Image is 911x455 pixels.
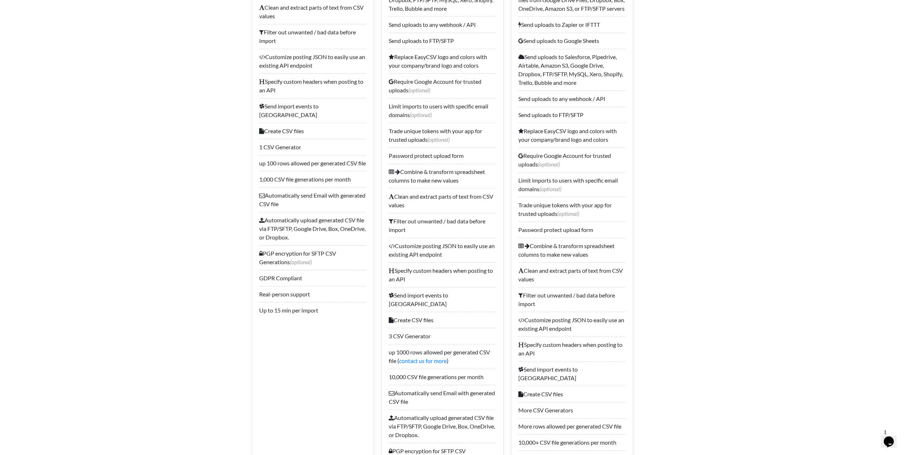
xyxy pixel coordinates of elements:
li: Create CSV files [259,123,367,139]
li: Clean and extract parts of text from CSV values [389,188,496,213]
li: Automatically upload generated CSV file via FTP/SFTP, Google Drive, Box, OneDrive, or Dropbox. [259,212,367,245]
li: More rows allowed per generated CSV file [518,418,626,434]
li: 1,000 CSV file generations per month [259,171,367,187]
li: 1 CSV Generator [259,139,367,155]
li: Trade unique tokens with your app for trusted uploads [389,123,496,147]
li: Replace EasyCSV logo and colors with your company/brand logo and colors [518,123,626,147]
li: Create CSV files [518,386,626,402]
span: (optional) [539,185,561,192]
li: 3 CSV Generator [389,328,496,344]
li: Combine & transform spreadsheet columns to make new values [389,164,496,188]
span: (optional) [538,161,560,168]
span: (optional) [290,258,312,265]
li: 10,000 CSV file generations per month [389,369,496,385]
li: Specify custom headers when posting to an API [389,262,496,287]
li: Send uploads to Salesforce, Pipedrive, Airtable, Amazon S3, Google Drive, Dropbox, FTP/SFTP, MySQ... [518,49,626,91]
li: Create CSV files [389,312,496,328]
li: GDPR Compliant [259,270,367,286]
li: Automatically send Email with generated CSV file [259,187,367,212]
li: Specify custom headers when posting to an API [259,73,367,98]
li: Send import events to [GEOGRAPHIC_DATA] [389,287,496,312]
li: Send import events to [GEOGRAPHIC_DATA] [259,98,367,123]
li: Limit imports to users with specific email domains [389,98,496,123]
li: Filter out unwanted / bad data before import [518,287,626,312]
span: (optional) [428,136,450,143]
li: Limit imports to users with specific email domains [518,172,626,197]
li: Filter out unwanted / bad data before import [389,213,496,238]
li: More CSV Generators [518,402,626,418]
span: (optional) [408,87,430,93]
li: Replace EasyCSV logo and colors with your company/brand logo and colors [389,49,496,73]
li: 10,000+ CSV file generations per month [518,434,626,450]
li: Real-person support [259,286,367,302]
li: Customize posting JSON to easily use an existing API endpoint [389,238,496,262]
li: Customize posting JSON to easily use an existing API endpoint [518,312,626,337]
li: Send uploads to any webhook / API [518,91,626,107]
li: Specify custom headers when posting to an API [518,337,626,361]
li: Combine & transform spreadsheet columns to make new values [518,238,626,262]
li: Send uploads to FTP/SFTP [518,107,626,123]
li: Customize posting JSON to easily use an existing API endpoint [259,49,367,73]
li: Send uploads to FTP/SFTP [389,33,496,49]
li: Require Google Account for trusted uploads [389,73,496,98]
span: (optional) [557,210,579,217]
span: (optional) [410,111,432,118]
li: Password protect upload form [518,222,626,238]
li: Password protect upload form [389,147,496,164]
li: Up to 15 min per import [259,302,367,318]
li: Filter out unwanted / bad data before import [259,24,367,49]
li: up 100 rows allowed per generated CSV file [259,155,367,171]
li: PGP encryption for SFTP CSV Generations [259,245,367,270]
li: Clean and extract parts of text from CSV values [518,262,626,287]
li: Send uploads to any webhook / API [389,16,496,33]
li: Send uploads to Google Sheets [518,33,626,49]
iframe: chat widget [881,426,904,448]
li: Require Google Account for trusted uploads [518,147,626,172]
a: contact us for more [399,357,447,364]
li: Automatically send Email with generated CSV file [389,385,496,410]
li: Send import events to [GEOGRAPHIC_DATA] [518,361,626,386]
li: Send uploads to Zapier or IFTTT [518,16,626,33]
li: Trade unique tokens with your app for trusted uploads [518,197,626,222]
li: Automatically upload generated CSV file via FTP/SFTP, Google Drive, Box, OneDrive, or Dropbox. [389,410,496,443]
li: up 1000 rows allowed per generated CSV file ( ) [389,344,496,369]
